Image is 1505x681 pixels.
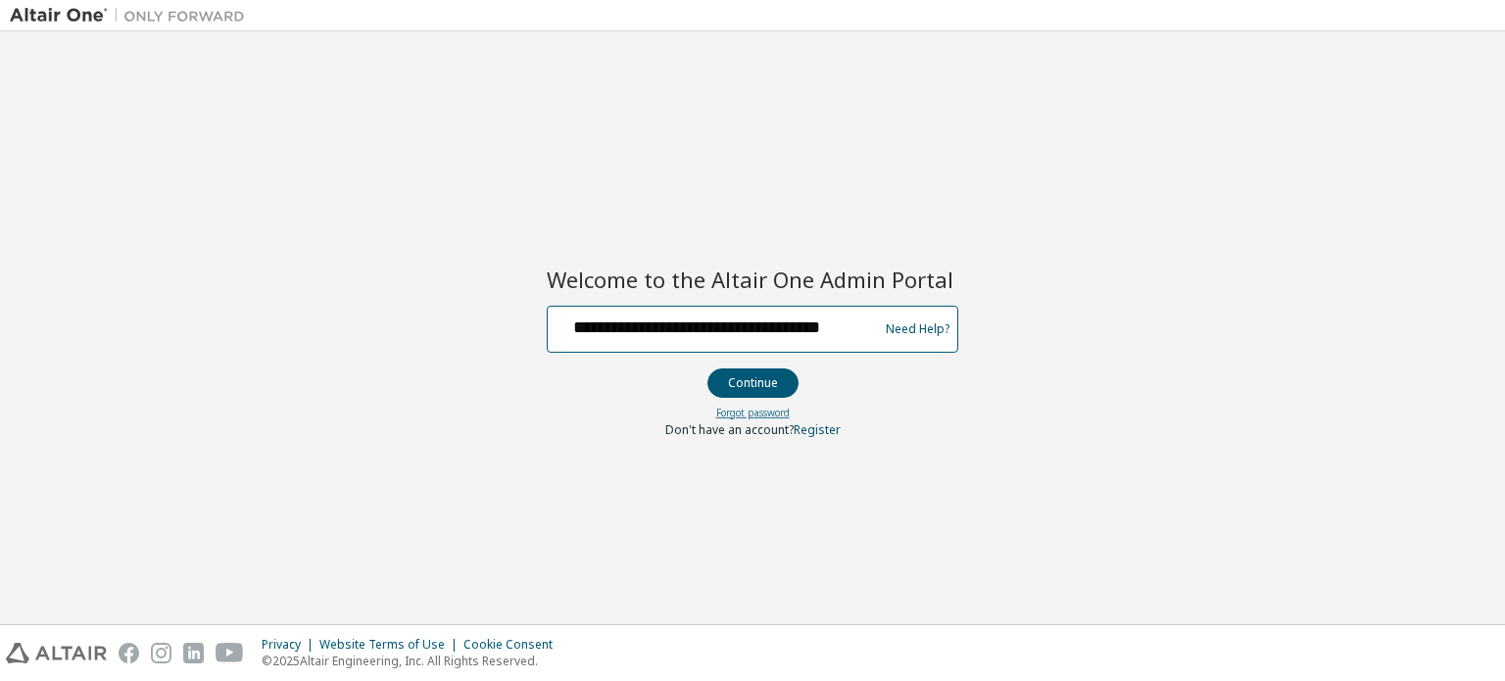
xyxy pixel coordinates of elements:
[151,643,171,663] img: instagram.svg
[665,421,794,438] span: Don't have an account?
[119,643,139,663] img: facebook.svg
[262,653,564,669] p: © 2025 Altair Engineering, Inc. All Rights Reserved.
[319,637,463,653] div: Website Terms of Use
[6,643,107,663] img: altair_logo.svg
[183,643,204,663] img: linkedin.svg
[794,421,841,438] a: Register
[716,406,790,419] a: Forgot password
[707,368,799,398] button: Continue
[547,266,958,293] h2: Welcome to the Altair One Admin Portal
[10,6,255,25] img: Altair One
[262,637,319,653] div: Privacy
[886,328,949,329] a: Need Help?
[463,637,564,653] div: Cookie Consent
[216,643,244,663] img: youtube.svg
